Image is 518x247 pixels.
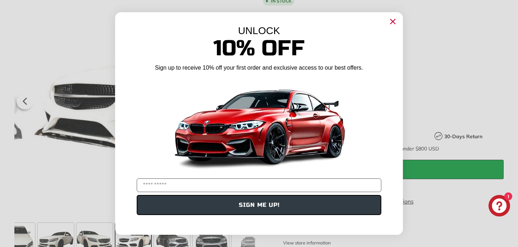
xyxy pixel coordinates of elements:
[486,195,512,218] inbox-online-store-chat: Shopify online store chat
[137,178,381,192] input: YOUR EMAIL
[238,25,280,36] span: UNLOCK
[137,195,381,215] button: SIGN ME UP!
[169,75,349,176] img: Banner showing BMW 4 Series Body kit
[387,16,399,27] button: Close dialog
[213,35,305,61] span: 10% Off
[155,65,363,71] span: Sign up to receive 10% off your first order and exclusive access to our best offers.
